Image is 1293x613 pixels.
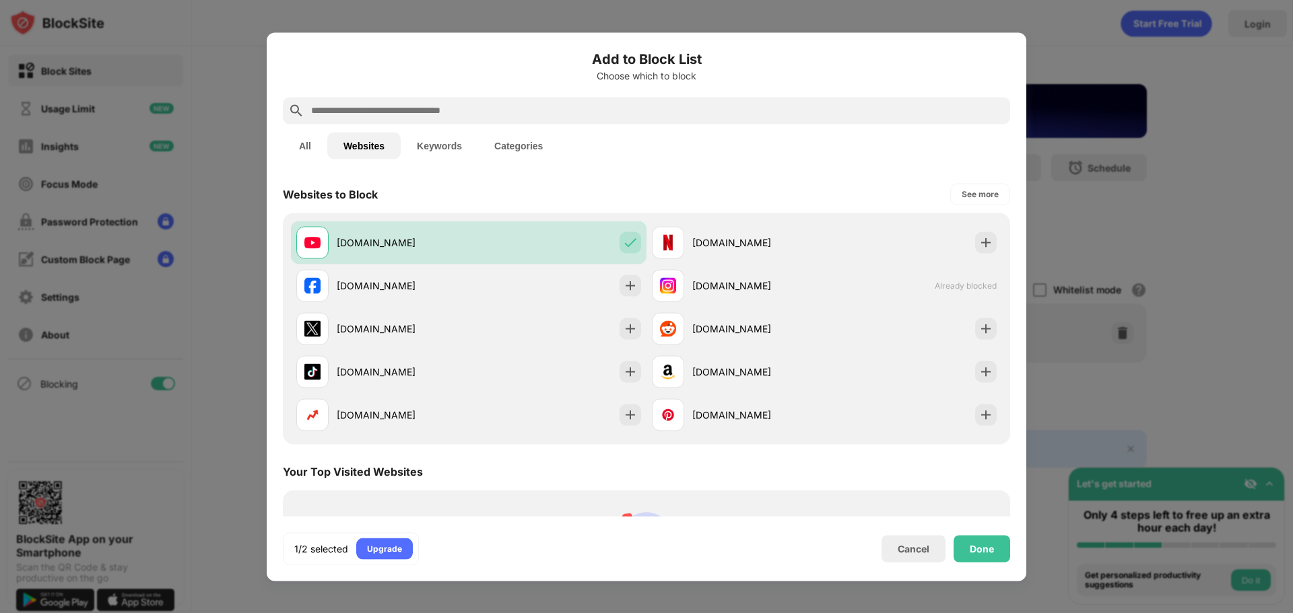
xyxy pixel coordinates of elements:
img: favicons [660,320,676,336]
div: [DOMAIN_NAME] [337,408,469,422]
img: favicons [660,406,676,423]
div: [DOMAIN_NAME] [337,279,469,293]
div: [DOMAIN_NAME] [692,279,824,293]
div: [DOMAIN_NAME] [337,322,469,336]
div: Cancel [898,543,929,554]
div: Choose which to block [283,70,1010,81]
img: favicons [660,363,676,380]
div: Done [970,543,994,554]
div: 1/2 selected [294,542,348,555]
img: personal-suggestions.svg [614,506,679,571]
button: Categories [478,132,559,159]
div: [DOMAIN_NAME] [692,236,824,250]
div: Websites to Block [283,187,378,201]
div: See more [962,187,999,201]
img: favicons [304,277,321,293]
button: Keywords [401,132,478,159]
img: favicons [304,234,321,250]
div: [DOMAIN_NAME] [692,322,824,336]
button: All [283,132,327,159]
div: [DOMAIN_NAME] [337,236,469,250]
img: favicons [660,234,676,250]
div: [DOMAIN_NAME] [692,408,824,422]
img: favicons [304,363,321,380]
img: favicons [304,406,321,423]
button: Websites [327,132,401,159]
div: Your Top Visited Websites [283,464,423,478]
div: [DOMAIN_NAME] [692,365,824,379]
span: Already blocked [935,281,997,291]
div: [DOMAIN_NAME] [337,365,469,379]
div: Upgrade [367,542,402,555]
h6: Add to Block List [283,48,1010,69]
img: search.svg [288,102,304,118]
img: favicons [660,277,676,293]
img: favicons [304,320,321,336]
